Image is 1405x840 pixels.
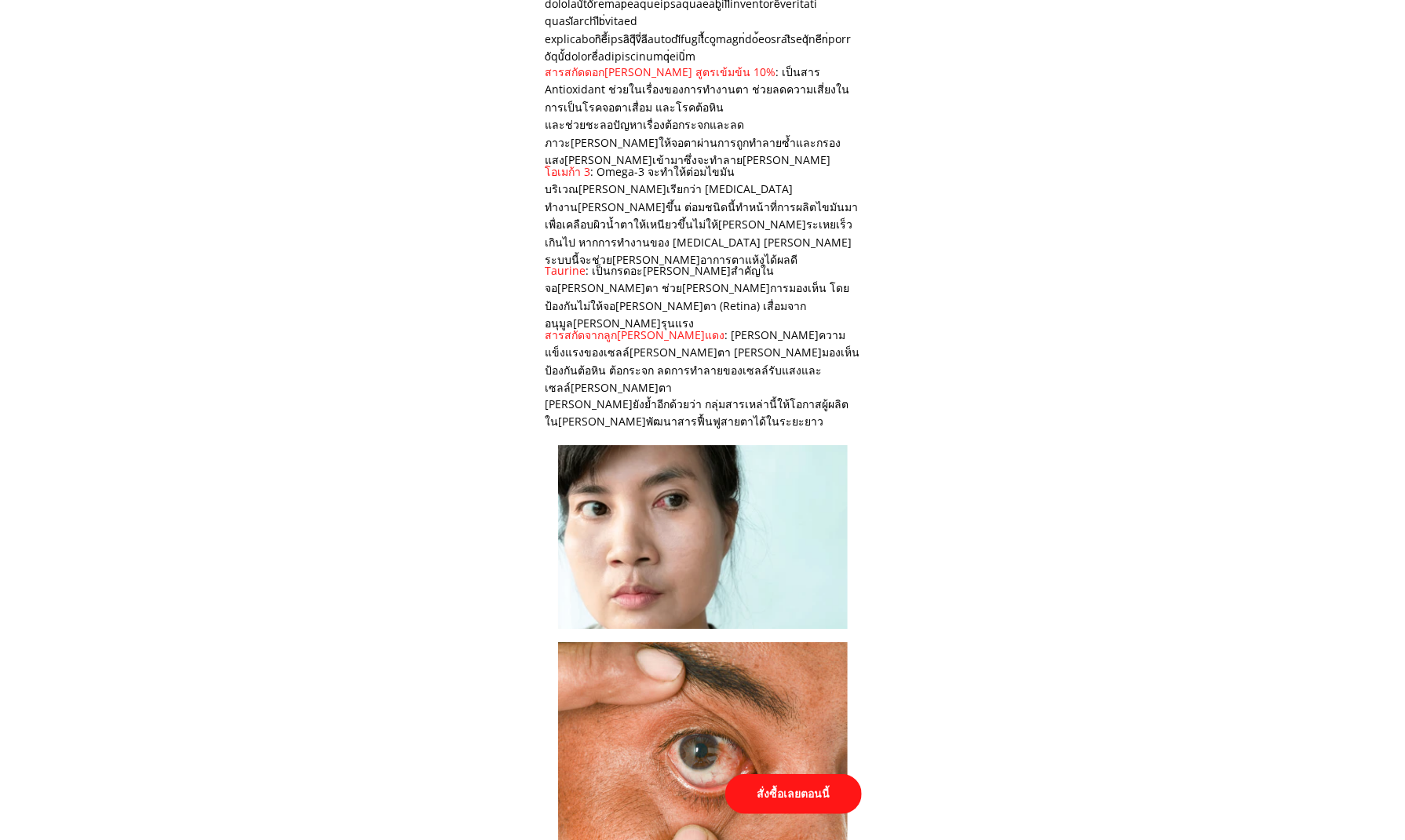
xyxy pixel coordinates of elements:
h3: : เป็นกรดอะ[PERSON_NAME]สำคัญในจอ[PERSON_NAME]ตา ช่วย[PERSON_NAME]การมองเห็น โดยป้องกันไม่ให้จอ[P... [545,262,860,333]
span: โอเมก้า 3 [545,164,590,179]
h3: : [PERSON_NAME]ความแข็งแรงของเซลล์[PERSON_NAME]ตา [PERSON_NAME]มองเห็น ป้องกันต้อหิน ต้อกระจก ลดก... [545,327,859,397]
span: สารสกัดจากลูก[PERSON_NAME]แดง [545,327,724,342]
h3: : Omega-3 จะทำให้ต่อมไขมันบริเวณ[PERSON_NAME]เรียกว่า [MEDICAL_DATA] ทำงาน[PERSON_NAME]ขึ้น ต่อมช... [545,163,861,268]
h3: : เป็นสาร Antioxidant ช่วยในเรื่องของการทำงานตา ช่วยลดความเสี่ยงในการเป็นโรคจอตาเสื่อม และโรคต้อห... [545,64,856,169]
span: สารสกัดดอก[PERSON_NAME] สูตรเข้มข้น 10% [545,64,775,79]
h3: [PERSON_NAME]ยังย้ำอีกด้วยว่า กลุ่มสารเหล่านี้ให้โอกาสผู้ผลิตใน[PERSON_NAME]พัฒนาสารฟื้นฟูสายตาได... [545,396,855,431]
p: สั่งซื้อเลยตอนนี้ [725,774,862,814]
span: Taurine [545,263,586,278]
